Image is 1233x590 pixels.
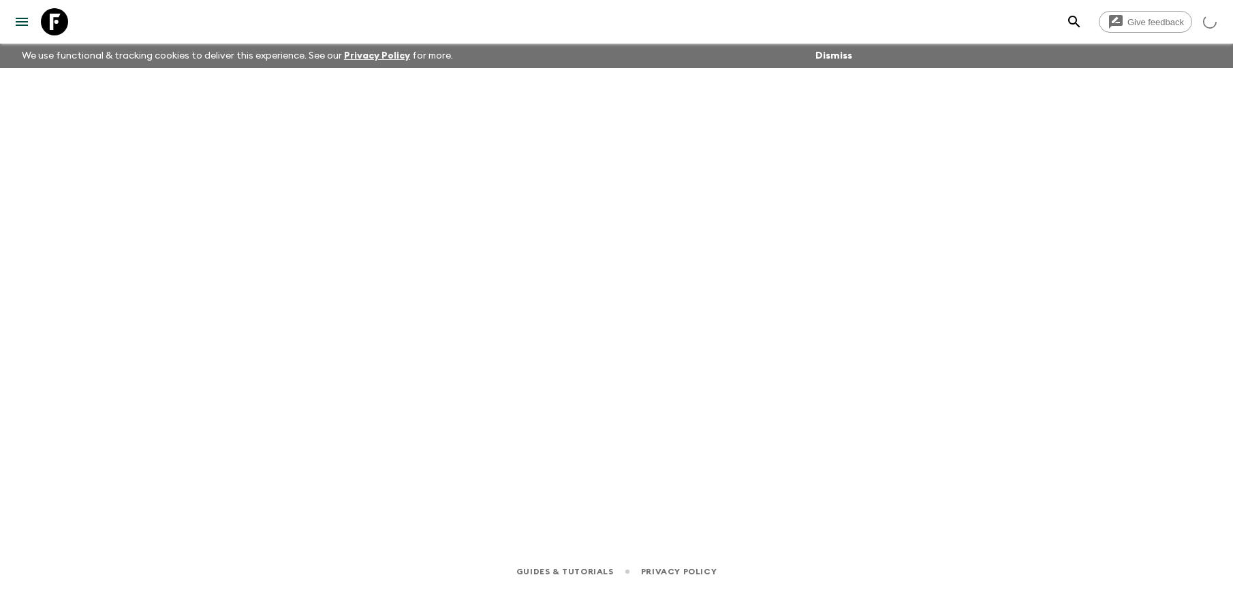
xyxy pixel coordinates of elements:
a: Privacy Policy [641,564,717,579]
button: search adventures [1061,8,1088,35]
p: We use functional & tracking cookies to deliver this experience. See our for more. [16,44,458,68]
a: Privacy Policy [344,51,410,61]
a: Guides & Tutorials [516,564,614,579]
button: Dismiss [812,46,856,65]
button: menu [8,8,35,35]
a: Give feedback [1099,11,1192,33]
span: Give feedback [1120,17,1191,27]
